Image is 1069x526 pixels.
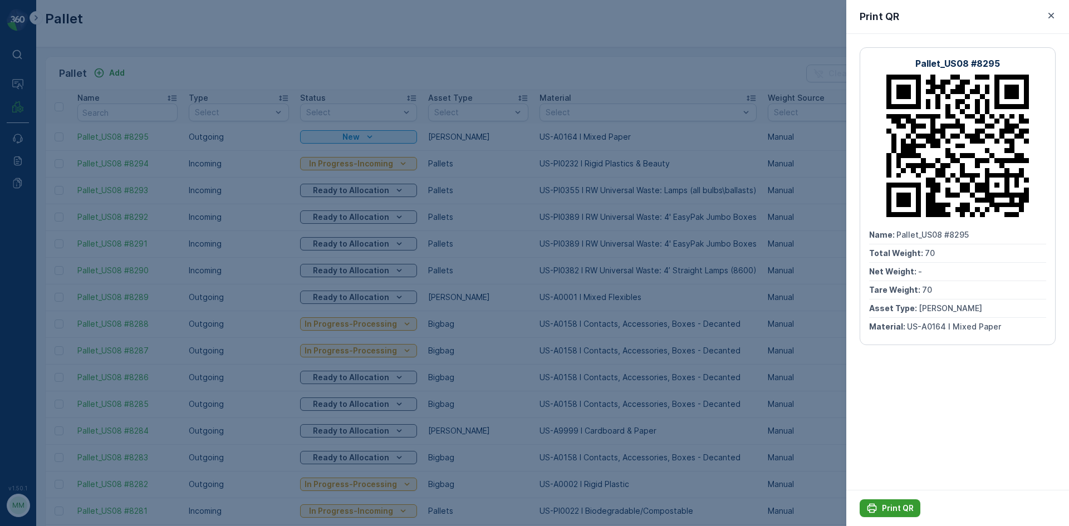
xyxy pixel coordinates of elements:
[59,256,122,266] span: [PERSON_NAME]
[9,238,62,247] span: Tare Weight :
[896,230,969,239] span: Pallet_US08 #8295
[9,219,58,229] span: Net Weight :
[47,274,154,284] span: US-A0001 I Mixed Flexibles
[62,238,72,247] span: 35
[9,274,47,284] span: Material :
[869,267,918,276] span: Net Weight :
[58,219,62,229] span: -
[37,183,110,192] span: Pallet_US08 #8289
[860,499,920,517] button: Print QR
[869,285,922,294] span: Tare Weight :
[918,267,922,276] span: -
[869,303,919,313] span: Asset Type :
[915,57,1000,70] p: Pallet_US08 #8295
[925,248,935,258] span: 70
[869,322,907,331] span: Material :
[9,256,59,266] span: Asset Type :
[869,248,925,258] span: Total Weight :
[65,201,75,210] span: 35
[922,285,932,294] span: 70
[9,183,37,192] span: Name :
[9,201,65,210] span: Total Weight :
[860,9,899,24] p: Print QR
[882,503,914,514] p: Print QR
[907,322,1001,331] span: US-A0164 I Mixed Paper
[491,9,576,23] p: Pallet_US08 #8289
[919,303,982,313] span: [PERSON_NAME]
[869,230,896,239] span: Name :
